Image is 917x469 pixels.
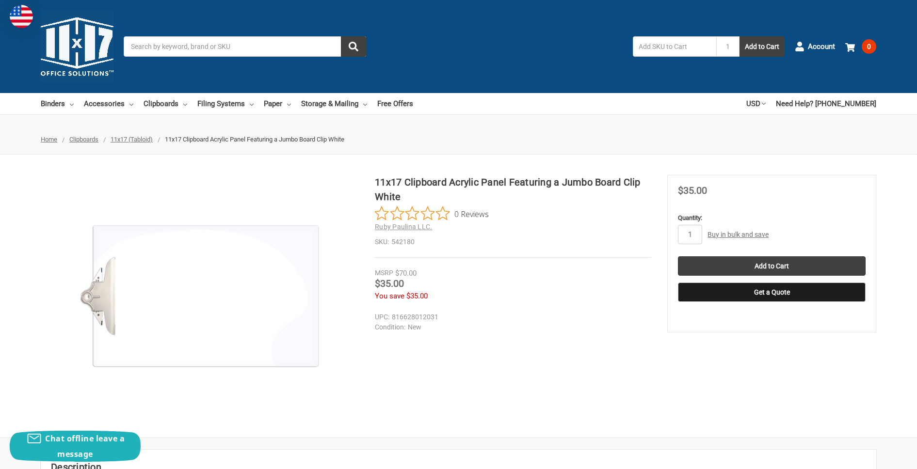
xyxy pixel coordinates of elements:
a: Free Offers [377,93,413,114]
input: Add SKU to Cart [633,36,716,57]
a: Need Help? [PHONE_NUMBER] [776,93,876,114]
a: 0 [845,34,876,59]
img: duty and tax information for United States [10,5,33,28]
a: Home [41,136,57,143]
a: Ruby Paulina LLC. [375,223,432,231]
dt: SKU: [375,237,389,247]
a: Clipboards [144,93,187,114]
span: Account [808,41,835,52]
span: $70.00 [395,269,417,278]
img: 11x17 Clipboard Acrylic Panel Featuring a Jumbo Board Clip White [79,175,321,417]
dd: 542180 [375,237,651,247]
span: 0 Reviews [454,206,489,221]
span: Chat offline leave a message [45,433,125,459]
span: You save [375,292,404,300]
dt: UPC: [375,312,389,322]
a: Storage & Mailing [301,93,367,114]
img: 11x17.com [41,10,113,83]
span: $35.00 [375,278,404,289]
button: Rated 0 out of 5 stars from 0 reviews. Jump to reviews. [375,206,489,221]
button: Chat offline leave a message [10,431,141,462]
dt: Condition: [375,322,405,332]
iframe: Google Customer Reviews [837,443,917,469]
span: 11x17 Clipboard Acrylic Panel Featuring a Jumbo Board Clip White [165,136,344,143]
button: Add to Cart [740,36,785,57]
input: Search by keyword, brand or SKU [124,36,366,57]
h1: 11x17 Clipboard Acrylic Panel Featuring a Jumbo Board Clip White [375,175,651,204]
a: Binders [41,93,74,114]
button: Get a Quote [678,282,866,302]
a: 11x17 (Tabloid) [111,136,153,143]
a: Accessories [84,93,133,114]
dd: 816628012031 [375,312,647,322]
div: MSRP [375,268,393,278]
dd: New [375,322,647,332]
a: USD [746,93,766,114]
span: 0 [862,39,876,54]
span: $35.00 [678,185,707,196]
span: $35.00 [406,292,428,300]
a: Buy in bulk and save [708,231,769,238]
a: Paper [264,93,291,114]
a: Filing Systems [197,93,254,114]
a: Clipboards [69,136,98,143]
input: Add to Cart [678,256,866,276]
a: Account [795,34,835,59]
label: Quantity: [678,213,866,223]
